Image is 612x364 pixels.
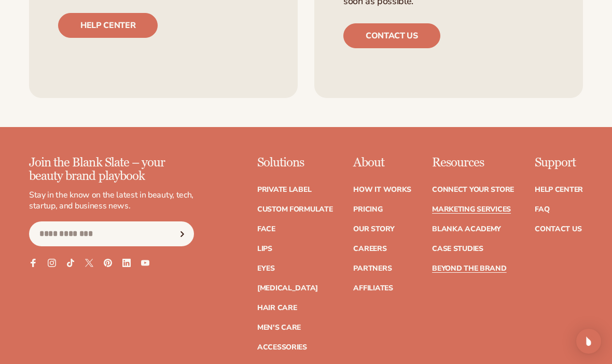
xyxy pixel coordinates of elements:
[576,329,601,354] div: Open Intercom Messenger
[343,23,440,48] a: Contact us
[353,156,411,170] p: About
[257,245,272,253] a: Lips
[535,226,581,233] a: Contact Us
[257,226,275,233] a: Face
[29,190,194,212] p: Stay in the know on the latest in beauty, tech, startup, and business news.
[535,186,583,193] a: Help Center
[353,226,394,233] a: Our Story
[432,245,483,253] a: Case Studies
[257,156,333,170] p: Solutions
[257,344,307,351] a: Accessories
[257,206,333,213] a: Custom formulate
[353,285,393,292] a: Affiliates
[353,186,411,193] a: How It Works
[535,206,549,213] a: FAQ
[58,13,158,38] a: Help center
[257,186,311,193] a: Private label
[432,186,514,193] a: Connect your store
[432,265,507,272] a: Beyond the brand
[257,285,318,292] a: [MEDICAL_DATA]
[353,245,386,253] a: Careers
[432,156,514,170] p: Resources
[432,206,511,213] a: Marketing services
[535,156,583,170] p: Support
[257,265,275,272] a: Eyes
[257,304,297,312] a: Hair Care
[353,206,382,213] a: Pricing
[29,156,194,184] p: Join the Blank Slate – your beauty brand playbook
[257,324,301,331] a: Men's Care
[353,265,392,272] a: Partners
[432,226,501,233] a: Blanka Academy
[171,221,193,246] button: Subscribe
